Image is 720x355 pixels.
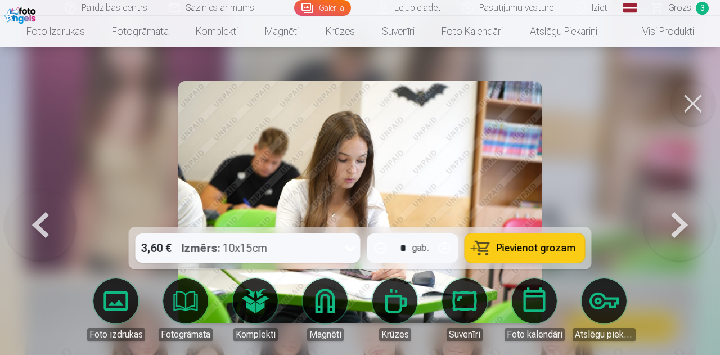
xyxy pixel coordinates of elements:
[503,278,566,341] a: Foto kalendāri
[98,16,182,47] a: Fotogrāmata
[307,328,344,341] div: Magnēti
[294,278,357,341] a: Magnēti
[516,16,611,47] a: Atslēgu piekariņi
[251,16,312,47] a: Magnēti
[4,5,39,24] img: /fa1
[87,328,145,341] div: Foto izdrukas
[497,243,576,253] span: Pievienot grozam
[379,328,411,341] div: Krūzes
[668,1,691,15] span: Grozs
[412,241,429,255] div: gab.
[428,16,516,47] a: Foto kalendāri
[233,328,278,341] div: Komplekti
[84,278,147,341] a: Foto izdrukas
[573,278,636,341] a: Atslēgu piekariņi
[368,16,428,47] a: Suvenīri
[182,233,268,263] div: 10x15cm
[312,16,368,47] a: Krūzes
[136,233,177,263] div: 3,60 €
[224,278,287,341] a: Komplekti
[505,328,565,341] div: Foto kalendāri
[465,233,585,263] button: Pievienot grozam
[13,16,98,47] a: Foto izdrukas
[154,278,217,341] a: Fotogrāmata
[447,328,483,341] div: Suvenīri
[573,328,636,341] div: Atslēgu piekariņi
[182,16,251,47] a: Komplekti
[159,328,213,341] div: Fotogrāmata
[696,2,709,15] span: 3
[182,240,220,256] strong: Izmērs :
[433,278,496,341] a: Suvenīri
[363,278,426,341] a: Krūzes
[611,16,708,47] a: Visi produkti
